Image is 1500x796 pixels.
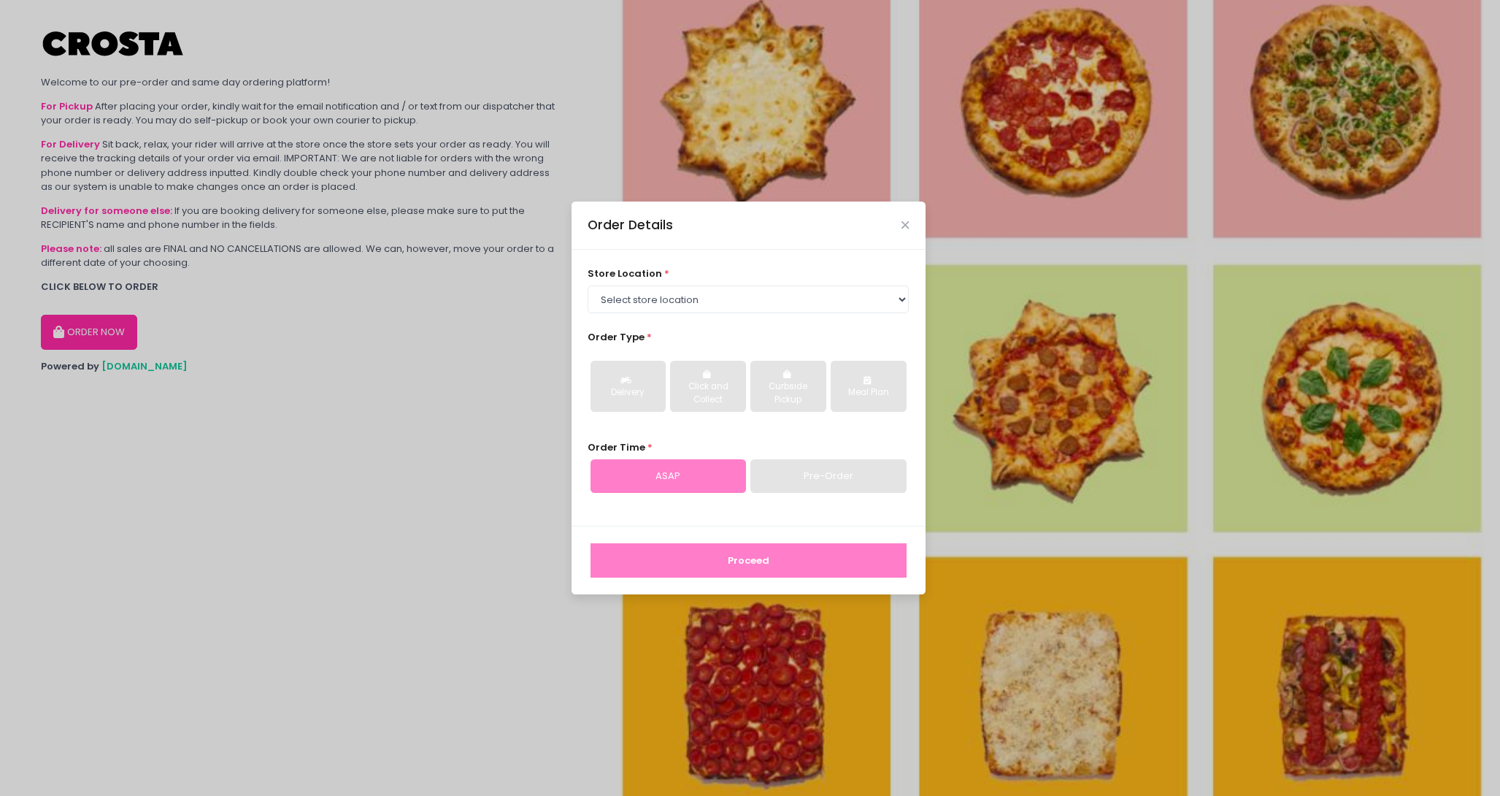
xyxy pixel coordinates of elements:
span: Order Time [588,440,645,454]
button: Delivery [591,361,666,412]
div: Order Details [588,215,673,234]
div: Delivery [601,386,655,399]
button: Curbside Pickup [750,361,826,412]
div: Curbside Pickup [761,380,815,406]
span: store location [588,267,662,280]
button: Proceed [591,543,907,578]
div: Meal Plan [841,386,896,399]
div: Click and Collect [680,380,735,406]
span: Order Type [588,330,645,344]
button: Meal Plan [831,361,906,412]
button: Close [901,221,909,229]
button: Click and Collect [670,361,745,412]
